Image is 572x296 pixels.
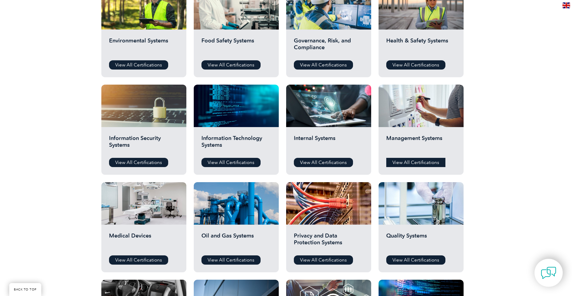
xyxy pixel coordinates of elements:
a: View All Certifications [386,158,445,167]
h2: Quality Systems [386,232,456,251]
h2: Privacy and Data Protection Systems [294,232,363,251]
h2: Information Technology Systems [201,135,271,153]
h2: Internal Systems [294,135,363,153]
a: View All Certifications [201,158,261,167]
h2: Information Security Systems [109,135,179,153]
h2: Medical Devices [109,232,179,251]
a: View All Certifications [109,255,168,265]
a: View All Certifications [109,158,168,167]
h2: Governance, Risk, and Compliance [294,37,363,56]
a: BACK TO TOP [9,283,41,296]
h2: Health & Safety Systems [386,37,456,56]
a: View All Certifications [386,60,445,70]
a: View All Certifications [294,60,353,70]
a: View All Certifications [294,255,353,265]
a: View All Certifications [201,255,261,265]
a: View All Certifications [109,60,168,70]
h2: Environmental Systems [109,37,179,56]
a: View All Certifications [386,255,445,265]
a: View All Certifications [294,158,353,167]
a: View All Certifications [201,60,261,70]
h2: Management Systems [386,135,456,153]
h2: Oil and Gas Systems [201,232,271,251]
img: contact-chat.png [541,265,556,281]
h2: Food Safety Systems [201,37,271,56]
img: en [562,2,570,8]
